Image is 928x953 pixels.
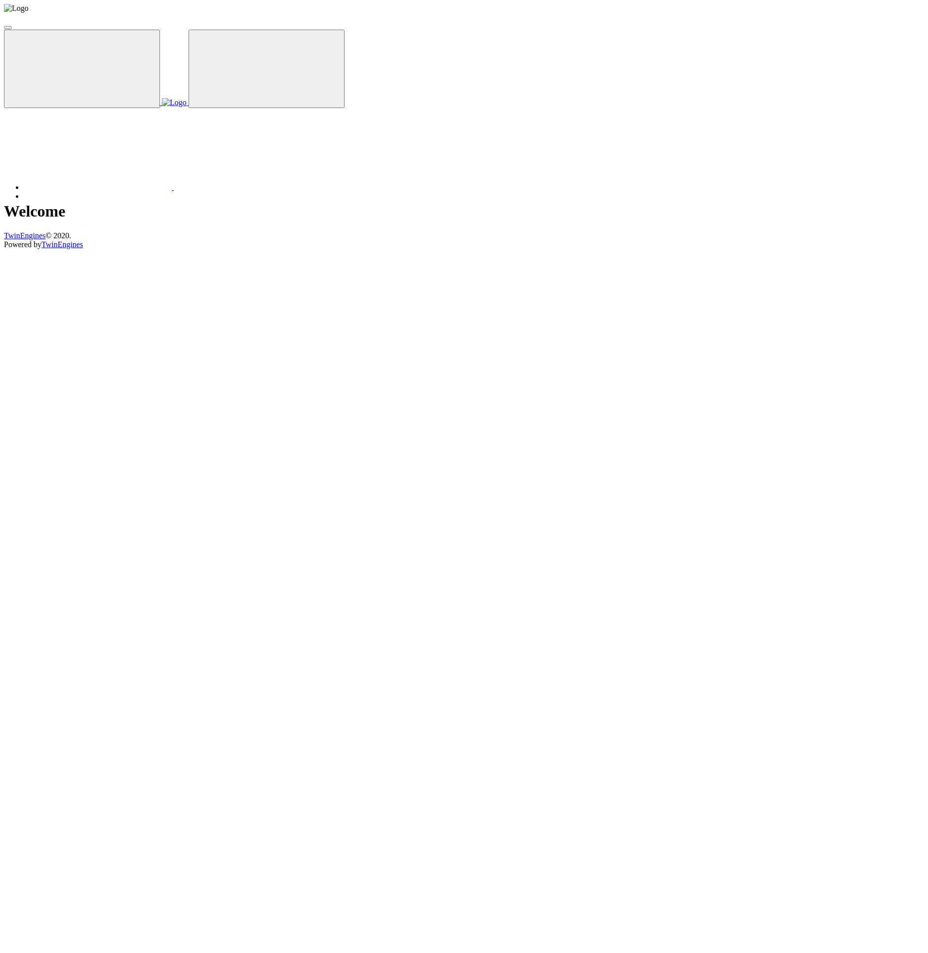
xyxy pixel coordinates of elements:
[4,231,924,240] div: © 2020.
[4,4,29,13] img: Logo
[4,231,45,240] a: TwinEngines
[41,240,83,249] a: TwinEngines
[4,202,924,220] h1: Welcome
[4,240,924,249] div: Powered by
[162,98,187,107] img: Logo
